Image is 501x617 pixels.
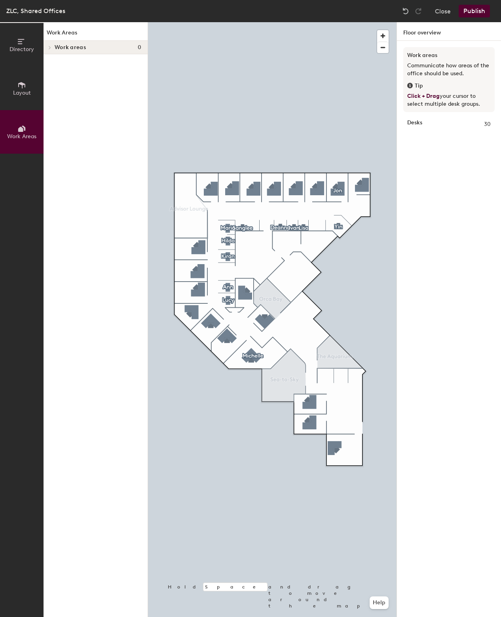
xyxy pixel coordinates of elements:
img: Redo [414,7,422,15]
strong: Desks [407,120,422,129]
div: Tip [407,82,491,90]
span: Work areas [55,44,86,51]
span: Work Areas [7,133,36,140]
div: ZLC, Shared Offices [6,6,65,16]
h3: Work areas [407,51,491,60]
span: 0 [138,44,141,51]
button: Close [435,5,451,17]
span: Directory [9,46,34,53]
p: Communicate how areas of the office should be used. [407,62,491,78]
h1: Floor overview [397,22,501,41]
h1: Work Areas [44,29,148,41]
img: Undo [402,7,410,15]
span: Click + Drag [407,93,440,99]
span: 30 [484,120,491,129]
span: Layout [13,90,31,96]
p: your cursor to select multiple desk groups. [407,92,491,108]
button: Publish [459,5,490,17]
button: Help [370,596,389,609]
